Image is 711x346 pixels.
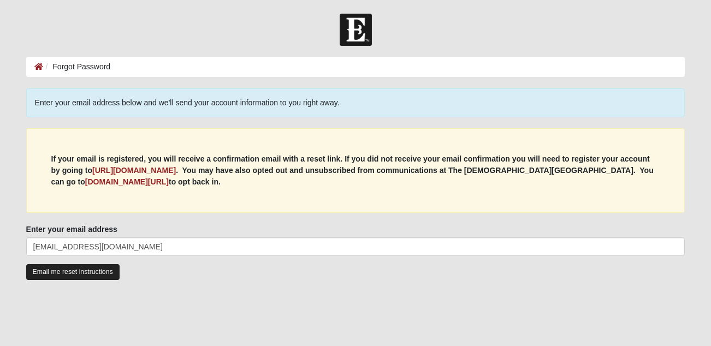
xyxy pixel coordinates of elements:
[43,61,111,73] li: Forgot Password
[51,153,660,188] p: If your email is registered, you will receive a confirmation email with a reset link. If you did ...
[26,224,117,235] label: Enter your email address
[92,166,176,175] a: [URL][DOMAIN_NAME]
[340,14,372,46] img: Church of Eleven22 Logo
[26,88,685,117] div: Enter your email address below and we'll send your account information to you right away.
[26,264,120,280] input: Email me reset instructions
[85,177,169,186] a: [DOMAIN_NAME][URL]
